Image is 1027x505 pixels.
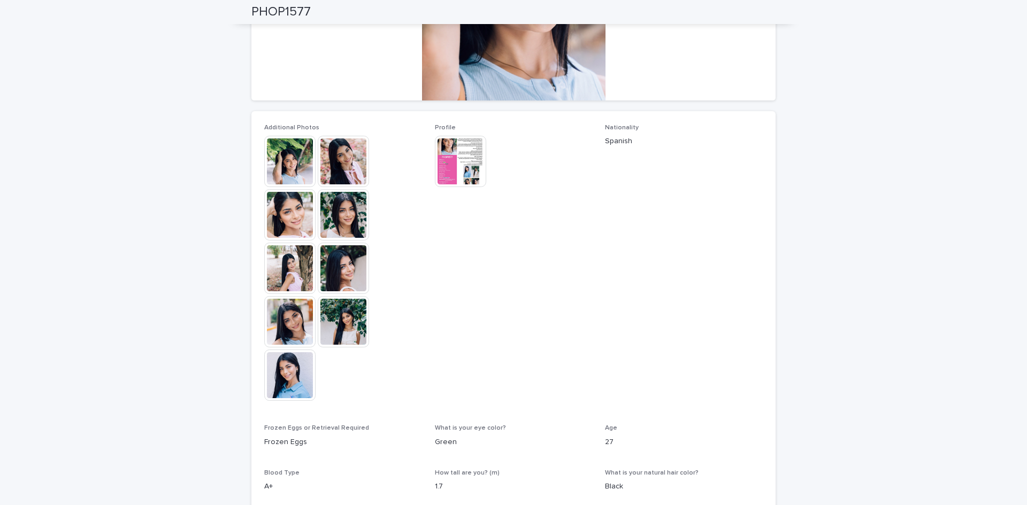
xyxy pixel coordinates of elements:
[605,437,763,448] p: 27
[264,125,319,131] span: Additional Photos
[435,470,500,476] span: How tall are you? (m)
[435,425,506,431] span: What is your eye color?
[251,4,311,20] h2: PHOP1577
[264,425,369,431] span: Frozen Eggs or Retrieval Required
[435,481,593,492] p: 1.7
[605,481,763,492] p: Black
[605,470,699,476] span: What is your natural hair color?
[605,425,617,431] span: Age
[264,437,422,448] p: Frozen Eggs
[435,125,456,131] span: Profile
[605,136,763,147] p: Spanish
[264,470,300,476] span: Blood Type
[435,437,593,448] p: Green
[264,481,422,492] p: A+
[605,125,639,131] span: Nationality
